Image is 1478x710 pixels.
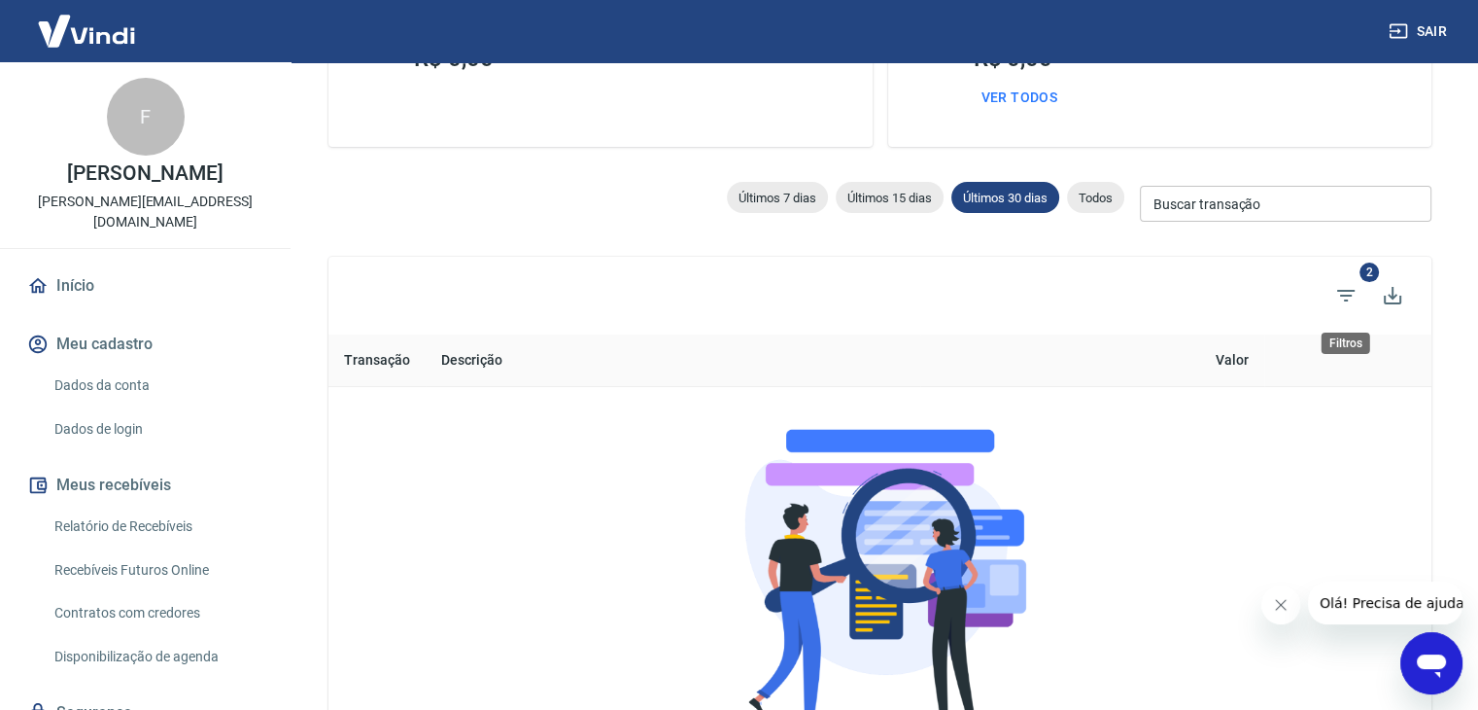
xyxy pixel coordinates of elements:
img: Vindi [23,1,150,60]
a: Recebíveis Futuros Online [47,550,267,590]
iframe: Mensagem da empresa [1308,582,1462,624]
div: Últimos 7 dias [727,182,828,213]
a: Dados da conta [47,366,267,406]
a: Relatório de Recebíveis [47,507,267,547]
button: Sair [1385,14,1455,50]
div: F [107,78,185,156]
th: Descrição [426,335,920,387]
a: Disponibilização de agenda [47,637,267,677]
span: Filtros [1323,272,1369,319]
p: [PERSON_NAME] [67,163,223,184]
button: Meu cadastro [23,323,267,366]
button: Meus recebíveis [23,464,267,507]
th: Transação [328,335,426,387]
span: Todos [1067,191,1124,205]
p: [PERSON_NAME][EMAIL_ADDRESS][DOMAIN_NAME] [16,192,275,232]
span: 2 [1359,263,1379,282]
span: Últimos 30 dias [951,191,1059,205]
div: Últimos 30 dias [951,182,1059,213]
button: Ver todos [974,80,1066,116]
iframe: Botão para abrir a janela de mensagens [1400,632,1462,694]
div: Todos [1067,182,1124,213]
div: Filtros [1322,333,1370,354]
a: Início [23,265,267,307]
div: Últimos 15 dias [836,182,944,213]
span: Últimos 7 dias [727,191,828,205]
span: Últimos 15 dias [836,191,944,205]
iframe: Fechar mensagem [1261,586,1300,624]
button: Exportar extrato [1369,272,1416,319]
a: Dados de login [47,409,267,449]
span: Olá! Precisa de ajuda? [12,14,163,29]
th: Valor [920,335,1264,387]
a: Contratos com credores [47,593,267,633]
